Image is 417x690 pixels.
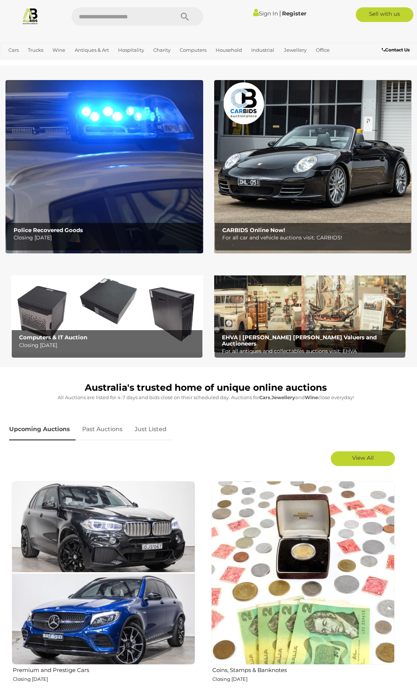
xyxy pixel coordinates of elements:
a: CARBIDS Online Now! CARBIDS Online Now! For all car and vehicle auctions visit: CARBIDS! [214,80,412,253]
a: [GEOGRAPHIC_DATA] [30,56,88,68]
a: View All [331,451,395,466]
h2: Coins, Stamps & Banknotes [212,665,397,673]
span: View All [352,454,374,461]
a: Charity [150,44,173,56]
a: Trucks [25,44,46,56]
img: Police Recovered Goods [6,80,203,253]
a: Upcoming Auctions [9,419,76,440]
p: All Auctions are listed for 4-7 days and bids close on their scheduled day. Auctions for , and cl... [9,393,402,402]
strong: Wine [305,394,318,400]
img: Coins, Stamps & Banknotes [211,481,395,665]
a: Sell with us [356,7,413,22]
p: Closing [DATE] [212,675,397,683]
a: Cars [6,44,22,56]
a: Sign In [253,10,278,17]
a: Contact Us [382,46,411,54]
p: Closing [DATE] [14,233,198,242]
a: Police Recovered Goods Police Recovered Goods Closing [DATE] [6,80,203,253]
a: Household [213,44,245,56]
strong: Cars [259,394,270,400]
img: EHVA | Evans Hastings Valuers and Auctioneers [214,268,406,353]
b: EHVA | [PERSON_NAME] [PERSON_NAME] Valuers and Auctioneers [222,334,377,347]
a: Industrial [248,44,277,56]
b: Computers & IT Auction [19,334,87,341]
img: Allbids.com.au [22,7,39,25]
b: CARBIDS Online Now! [222,227,285,234]
a: Computers [177,44,209,56]
p: Closing [DATE] [19,341,199,350]
a: Sports [6,56,26,68]
img: Premium and Prestige Cars [12,481,195,665]
a: Jewellery [281,44,310,56]
p: For all car and vehicle auctions visit: CARBIDS! [222,233,407,242]
a: Office [313,44,333,56]
b: Police Recovered Goods [14,227,83,234]
a: Just Listed [129,419,172,440]
b: Contact Us [382,47,410,53]
span: | [279,9,281,17]
a: Computers & IT Auction Computers & IT Auction Closing [DATE] [11,268,203,352]
img: Computers & IT Auction [11,268,203,352]
h1: Australia's trusted home of unique online auctions [9,383,402,393]
a: Wine [50,44,68,56]
button: Search [167,7,203,26]
a: EHVA | Evans Hastings Valuers and Auctioneers EHVA | [PERSON_NAME] [PERSON_NAME] Valuers and Auct... [214,268,406,353]
p: Closing [DATE] [13,675,198,683]
img: CARBIDS Online Now! [214,80,412,253]
h2: Premium and Prestige Cars [13,665,198,673]
a: Register [282,10,306,17]
a: Hospitality [115,44,147,56]
p: For all antiques and collectables auctions visit: EHVA [222,347,402,356]
a: Past Auctions [77,419,128,440]
strong: Jewellery [271,394,295,400]
a: Antiques & Art [72,44,112,56]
